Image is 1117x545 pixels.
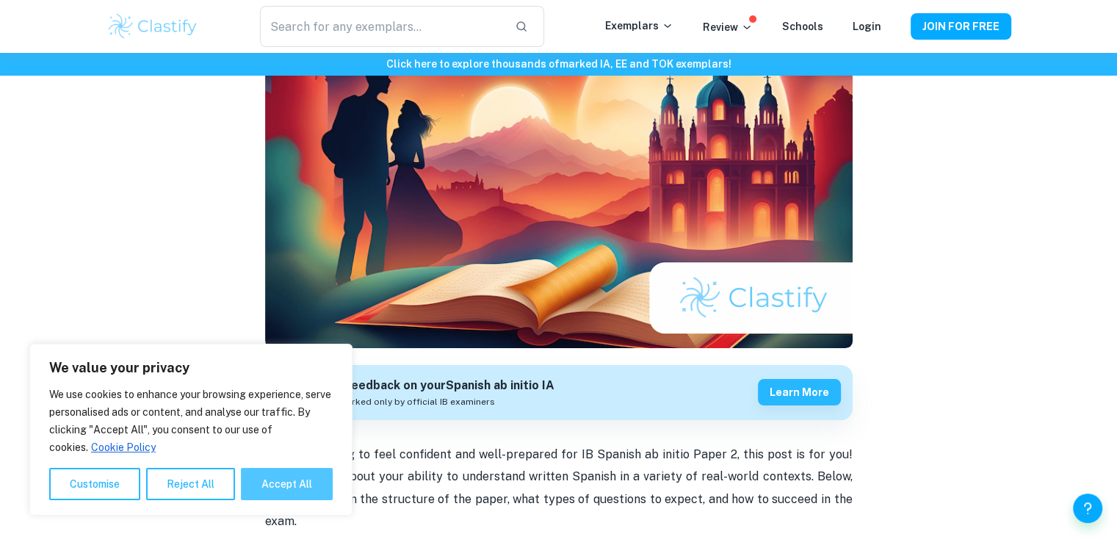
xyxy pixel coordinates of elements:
[49,386,333,456] p: We use cookies to enhance your browsing experience, serve personalised ads or content, and analys...
[265,365,853,420] a: Get feedback on yourSpanish ab initio IAMarked only by official IB examinersLearn more
[90,441,156,454] a: Cookie Policy
[241,468,333,500] button: Accept All
[49,468,140,500] button: Customise
[853,21,881,32] a: Login
[3,56,1114,72] h6: Click here to explore thousands of marked IA, EE and TOK exemplars !
[260,6,502,47] input: Search for any exemplars...
[146,468,235,500] button: Reject All
[320,377,554,395] h6: Get feedback on your Spanish ab initio IA
[106,12,200,41] img: Clastify logo
[265,444,853,533] p: If you're looking to feel confident and well-prepared for IB Spanish ab initio Paper 2, this post...
[49,359,333,377] p: We value your privacy
[703,19,753,35] p: Review
[265,54,853,348] img: IB Spanish Ab Initio Paper 2 cover image
[911,13,1011,40] button: JOIN FOR FREE
[758,379,841,405] button: Learn more
[1073,494,1102,523] button: Help and Feedback
[605,18,673,34] p: Exemplars
[782,21,823,32] a: Schools
[29,344,353,516] div: We value your privacy
[339,395,495,408] span: Marked only by official IB examiners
